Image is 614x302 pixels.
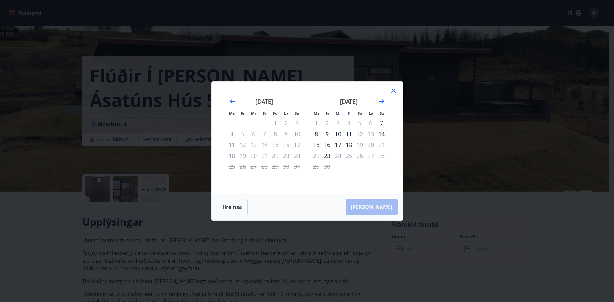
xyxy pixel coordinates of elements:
[248,161,259,172] td: Not available. miðvikudagur, 27. ágúst 2025
[365,118,376,128] td: Not available. laugardagur, 6. september 2025
[311,150,322,161] td: Not available. mánudagur, 22. september 2025
[281,128,292,139] td: Not available. laugardagur, 9. ágúst 2025
[378,97,386,105] div: Move forward to switch to the next month.
[229,111,235,116] small: Má
[322,128,333,139] td: Choose þriðjudagur, 9. september 2025 as your check-in date. It’s available.
[354,118,365,128] td: Not available. föstudagur, 5. september 2025
[226,128,237,139] td: Not available. mánudagur, 4. ágúst 2025
[226,161,237,172] td: Not available. mánudagur, 25. ágúst 2025
[322,118,333,128] td: Not available. þriðjudagur, 2. september 2025
[322,150,333,161] td: Choose þriðjudagur, 23. september 2025 as your check-in date. It’s available.
[336,111,341,116] small: Mi
[333,128,343,139] td: Choose miðvikudagur, 10. september 2025 as your check-in date. It’s available.
[333,118,343,128] td: Not available. miðvikudagur, 3. september 2025
[281,150,292,161] td: Not available. laugardagur, 23. ágúst 2025
[311,128,322,139] td: Choose mánudagur, 8. september 2025 as your check-in date. It’s available.
[270,150,281,161] td: Not available. föstudagur, 22. ágúst 2025
[256,97,273,105] strong: [DATE]
[237,139,248,150] td: Not available. þriðjudagur, 12. ágúst 2025
[354,128,365,139] td: Not available. föstudagur, 12. september 2025
[281,161,292,172] td: Not available. laugardagur, 30. ágúst 2025
[248,128,259,139] td: Not available. miðvikudagur, 6. ágúst 2025
[292,128,303,139] td: Not available. sunnudagur, 10. ágúst 2025
[270,118,281,128] td: Not available. föstudagur, 1. ágúst 2025
[311,139,322,150] td: Choose mánudagur, 15. september 2025 as your check-in date. It’s available.
[270,128,281,139] td: Not available. föstudagur, 8. ágúst 2025
[376,128,387,139] td: Choose sunnudagur, 14. september 2025 as your check-in date. It’s available.
[348,111,351,116] small: Fi
[365,150,376,161] td: Not available. laugardagur, 27. september 2025
[295,111,299,116] small: Su
[376,118,387,128] td: Choose sunnudagur, 7. september 2025 as your check-in date. It’s available.
[226,150,237,161] td: Not available. mánudagur, 18. ágúst 2025
[292,118,303,128] td: Not available. sunnudagur, 3. ágúst 2025
[219,89,395,186] div: Calendar
[226,139,237,150] td: Not available. mánudagur, 11. ágúst 2025
[322,150,333,161] div: Aðeins innritun í boði
[217,199,248,215] button: Hreinsa
[380,111,384,116] small: Su
[343,139,354,150] div: 18
[311,139,322,150] div: 15
[369,111,373,116] small: La
[311,128,322,139] div: 8
[248,150,259,161] td: Not available. miðvikudagur, 20. ágúst 2025
[365,128,376,139] td: Not available. laugardagur, 13. september 2025
[354,139,365,150] div: Aðeins útritun í boði
[354,128,365,139] div: Aðeins útritun í boði
[322,139,333,150] div: 16
[237,150,248,161] td: Not available. þriðjudagur, 19. ágúst 2025
[270,139,281,150] td: Not available. föstudagur, 15. ágúst 2025
[311,161,322,172] td: Not available. mánudagur, 29. september 2025
[333,139,343,150] div: 17
[237,128,248,139] td: Not available. þriðjudagur, 5. ágúst 2025
[273,111,277,116] small: Fö
[228,97,236,105] div: Move backward to switch to the previous month.
[248,139,259,150] td: Not available. miðvikudagur, 13. ágúst 2025
[354,139,365,150] td: Not available. föstudagur, 19. september 2025
[314,111,319,116] small: Má
[322,128,333,139] div: 9
[343,118,354,128] td: Not available. fimmtudagur, 4. september 2025
[263,111,266,116] small: Fi
[322,161,333,172] td: Not available. þriðjudagur, 30. september 2025
[358,111,362,116] small: Fö
[326,111,329,116] small: Þr
[343,150,354,161] td: Not available. fimmtudagur, 25. september 2025
[259,139,270,150] td: Not available. fimmtudagur, 14. ágúst 2025
[322,139,333,150] td: Choose þriðjudagur, 16. september 2025 as your check-in date. It’s available.
[292,150,303,161] td: Not available. sunnudagur, 24. ágúst 2025
[343,128,354,139] div: 11
[251,111,256,116] small: Mi
[354,150,365,161] td: Not available. föstudagur, 26. september 2025
[270,161,281,172] td: Not available. föstudagur, 29. ágúst 2025
[259,150,270,161] td: Not available. fimmtudagur, 21. ágúst 2025
[281,118,292,128] td: Not available. laugardagur, 2. ágúst 2025
[284,111,288,116] small: La
[333,139,343,150] td: Choose miðvikudagur, 17. september 2025 as your check-in date. It’s available.
[259,128,270,139] td: Not available. fimmtudagur, 7. ágúst 2025
[376,150,387,161] td: Not available. sunnudagur, 28. september 2025
[376,128,387,139] div: Aðeins innritun í boði
[333,150,343,161] div: Aðeins útritun í boði
[292,139,303,150] td: Not available. sunnudagur, 17. ágúst 2025
[333,150,343,161] td: Not available. miðvikudagur, 24. september 2025
[343,128,354,139] td: Choose fimmtudagur, 11. september 2025 as your check-in date. It’s available.
[281,139,292,150] td: Not available. laugardagur, 16. ágúst 2025
[292,161,303,172] td: Not available. sunnudagur, 31. ágúst 2025
[241,111,245,116] small: Þr
[333,128,343,139] div: 10
[376,139,387,150] td: Not available. sunnudagur, 21. september 2025
[340,97,358,105] strong: [DATE]
[376,118,387,128] div: Aðeins innritun í boði
[343,139,354,150] td: Choose fimmtudagur, 18. september 2025 as your check-in date. It’s available.
[311,118,322,128] td: Not available. mánudagur, 1. september 2025
[365,139,376,150] td: Not available. laugardagur, 20. september 2025
[259,161,270,172] td: Not available. fimmtudagur, 28. ágúst 2025
[237,161,248,172] td: Not available. þriðjudagur, 26. ágúst 2025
